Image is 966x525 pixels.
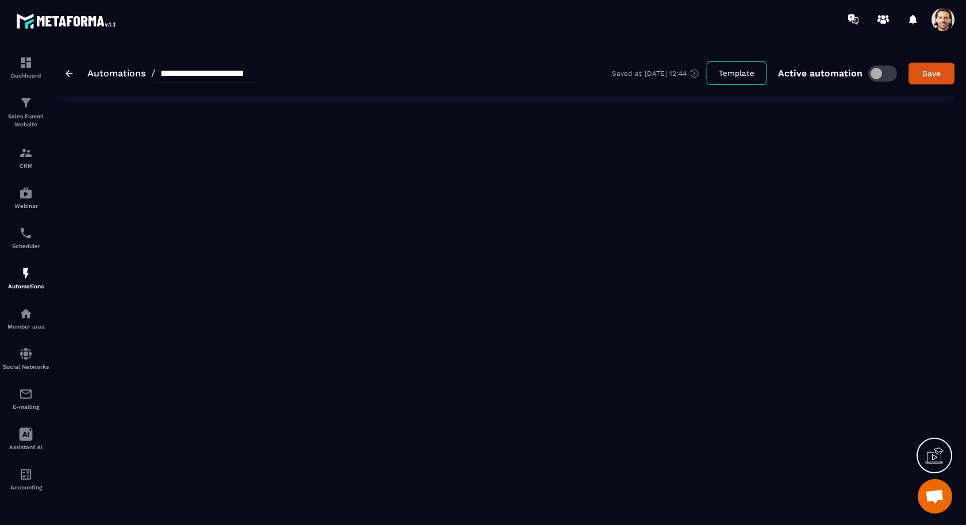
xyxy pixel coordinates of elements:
a: automationsautomationsAutomations [3,258,49,298]
p: Accounting [3,484,49,491]
a: emailemailE-mailing [3,379,49,419]
p: Active automation [778,68,862,79]
p: CRM [3,163,49,169]
p: Automations [3,283,49,289]
img: social-network [19,347,33,361]
p: E-mailing [3,404,49,410]
a: schedulerschedulerScheduler [3,218,49,258]
span: / [151,68,155,79]
img: automations [19,186,33,200]
p: Dashboard [3,72,49,79]
a: formationformationDashboard [3,47,49,87]
img: accountant [19,468,33,481]
p: Assistant AI [3,444,49,450]
a: accountantaccountantAccounting [3,459,49,499]
div: Save [916,68,947,79]
img: scheduler [19,226,33,240]
a: formationformationSales Funnel Website [3,87,49,137]
p: Sales Funnel Website [3,113,49,129]
p: Social Networks [3,364,49,370]
div: Saved at [612,68,707,79]
button: Save [908,63,954,84]
p: Scheduler [3,243,49,249]
img: formation [19,56,33,70]
a: automationsautomationsMember area [3,298,49,338]
img: email [19,387,33,401]
a: Automations [87,68,145,79]
a: Assistant AI [3,419,49,459]
a: social-networksocial-networkSocial Networks [3,338,49,379]
button: Template [707,61,766,85]
img: formation [19,146,33,160]
img: logo [16,10,120,32]
a: automationsautomationsWebinar [3,177,49,218]
div: Ouvrir le chat [918,479,952,514]
img: automations [19,267,33,280]
a: formationformationCRM [3,137,49,177]
img: automations [19,307,33,321]
img: arrow [66,70,73,77]
img: formation [19,96,33,110]
p: Member area [3,323,49,330]
p: Webinar [3,203,49,209]
p: [DATE] 12:44 [645,70,687,78]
